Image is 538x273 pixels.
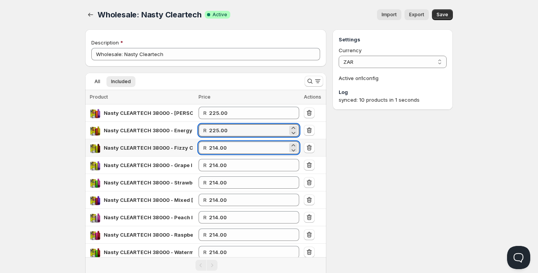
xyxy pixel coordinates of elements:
[432,9,453,20] button: Save
[104,197,243,203] span: Nasty CLEARTECH 38000 - Mixed [PERSON_NAME] 5%
[404,9,429,20] a: Export
[85,257,326,273] nav: Pagination
[203,197,207,203] strong: R
[104,231,193,239] div: Nasty CLEARTECH 38000 - Raspberry Watermelon 5%
[203,127,207,133] strong: R
[104,248,193,256] div: Nasty CLEARTECH 38000 - Watermelon Ice 5%
[507,246,530,269] iframe: Help Scout Beacon - Open
[339,47,362,53] span: Currency
[339,36,447,43] h3: Settings
[104,127,216,133] span: Nasty CLEARTECH 38000 - Energy Drink 5%
[111,78,131,85] span: Included
[377,9,401,20] button: Import
[203,110,207,116] strong: R
[104,214,208,220] span: Nasty CLEARTECH 38000 - Peach Ice 5%
[209,176,288,189] input: 279.00
[104,179,193,186] div: Nasty CLEARTECH 38000 - Strawberry Ice 5%
[91,39,119,46] span: Description
[209,124,288,136] input: 279.00
[305,76,323,87] button: Search and filter results
[94,78,100,85] span: All
[104,110,243,116] span: Nasty CLEARTECH 38000 - [PERSON_NAME] Grape 5%
[203,249,207,255] strong: R
[104,161,193,169] div: Nasty CLEARTECH 38000 - Grape Ice 5%
[209,211,288,224] input: 279.00
[104,145,216,151] span: Nasty CLEARTECH 38000 - Fizzy Cherry 5%
[339,74,447,82] p: Active on 1 config
[199,94,211,100] span: Price
[209,142,288,154] input: 279.00
[209,229,288,241] input: 279.00
[104,213,193,221] div: Nasty CLEARTECH 38000 - Peach Ice 5%
[98,10,202,19] span: Wholesale: Nasty Cleartech
[437,12,448,18] span: Save
[203,214,207,220] strong: R
[209,159,288,171] input: 279.00
[104,249,223,255] span: Nasty CLEARTECH 38000 - Watermelon Ice 5%
[339,88,447,96] h3: Log
[339,96,447,104] div: synced: 10 products in 1 seconds
[104,179,221,186] span: Nasty CLEARTECH 38000 - Strawberry Ice 5%
[203,145,207,151] strong: R
[209,107,288,119] input: 279.00
[209,246,288,258] input: 279.00
[104,144,193,152] div: Nasty CLEARTECH 38000 - Fizzy Cherry 5%
[203,232,207,238] strong: R
[104,196,193,204] div: Nasty CLEARTECH 38000 - Mixed Berry 5%
[104,109,193,117] div: Nasty CLEARTECH 38000 - Berry Grape 5%
[104,162,208,168] span: Nasty CLEARTECH 38000 - Grape Ice 5%
[409,12,424,18] span: Export
[209,194,288,206] input: 279.00
[203,179,207,186] strong: R
[382,12,397,18] span: Import
[203,162,207,168] strong: R
[104,232,242,238] span: Nasty CLEARTECH 38000 - Raspberry Watermelon 5%
[212,12,227,18] span: Active
[91,48,320,60] input: Private internal description
[304,94,321,100] span: Actions
[90,94,108,100] span: Product
[104,126,193,134] div: Nasty CLEARTECH 38000 - Energy Drink 5%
